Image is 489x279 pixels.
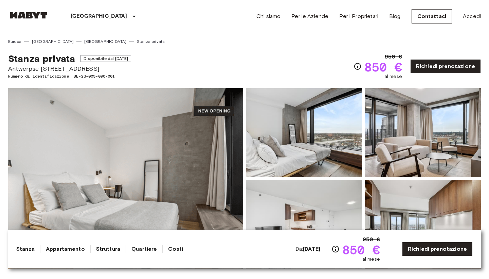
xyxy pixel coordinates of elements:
[295,245,320,253] span: Da:
[16,245,35,253] a: Stanza
[365,88,481,177] img: Picture of unit BE-23-003-090-001
[362,256,380,263] span: al mese
[8,73,131,79] span: Numero di identificazione: BE-23-003-090-001
[303,246,320,252] b: [DATE]
[354,62,362,70] svg: Verifica i dettagli delle spese nella sezione 'Riassunto dei Costi'. Si prega di notare che gli s...
[32,38,74,45] a: [GEOGRAPHIC_DATA]
[8,64,131,73] span: Antwerpse [STREET_ADDRESS]
[384,73,402,80] span: al mese
[331,245,340,253] svg: Verifica i dettagli delle spese nella sezione 'Riassunto dei Costi'. Si prega di notare che gli s...
[385,53,402,61] span: 950 €
[168,245,183,253] a: Costi
[363,235,380,244] span: 950 €
[8,88,243,269] img: Marketing picture of unit BE-23-003-090-001
[131,245,157,253] a: Quartiere
[71,12,127,20] p: [GEOGRAPHIC_DATA]
[365,180,481,269] img: Picture of unit BE-23-003-090-001
[84,38,126,45] a: [GEOGRAPHIC_DATA]
[80,55,131,62] span: Disponibile dal [DATE]
[342,244,380,256] span: 850 €
[246,88,362,177] img: Picture of unit BE-23-003-090-001
[402,242,473,256] a: Richiedi prenotazione
[339,12,378,20] a: Per i Proprietari
[246,180,362,269] img: Picture of unit BE-23-003-090-001
[364,61,402,73] span: 850 €
[8,53,75,64] span: Stanza privata
[46,245,85,253] a: Appartamento
[137,38,165,45] a: Stanza privata
[410,59,481,73] a: Richiedi prenotazione
[412,9,452,23] a: Contattaci
[8,38,21,45] a: Europa
[291,12,328,20] a: Per le Aziende
[256,12,280,20] a: Chi siamo
[463,12,481,20] a: Accedi
[96,245,120,253] a: Struttura
[389,12,401,20] a: Blog
[8,12,49,19] img: Habyt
